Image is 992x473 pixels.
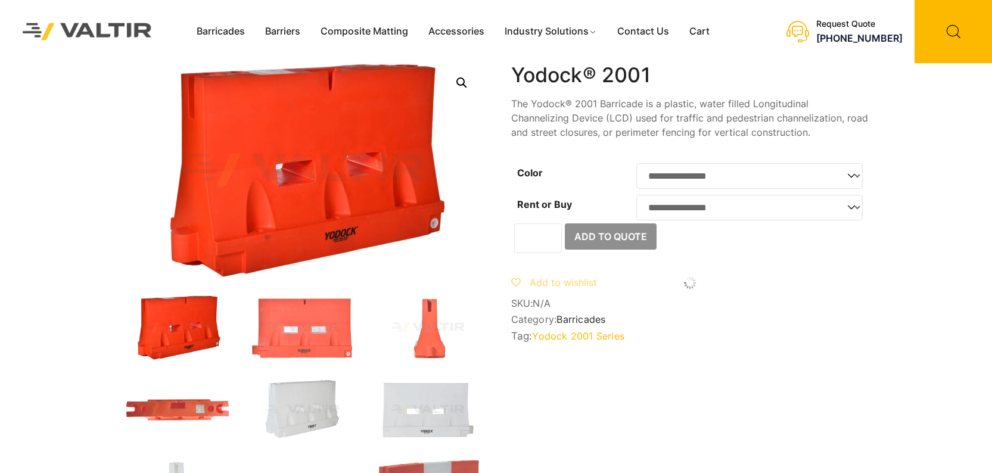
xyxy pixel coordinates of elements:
[532,330,624,342] a: Yodock 2001 Series
[124,295,231,360] img: 2001_Org_3Q-1.jpg
[816,19,903,29] div: Request Quote
[511,97,869,139] p: The Yodock® 2001 Barricade is a plastic, water filled Longitudinal Channelizing Device (LCD) used...
[511,63,869,88] h1: Yodock® 2001
[249,295,356,360] img: 2001_Org_Front.jpg
[511,330,869,342] span: Tag:
[679,23,720,41] a: Cart
[310,23,418,41] a: Composite Matting
[517,167,543,179] label: Color
[511,298,869,309] span: SKU:
[374,378,481,442] img: 2001_Nat_Front.jpg
[816,32,903,44] a: [PHONE_NUMBER]
[607,23,679,41] a: Contact Us
[517,198,572,210] label: Rent or Buy
[495,23,607,41] a: Industry Solutions
[418,23,495,41] a: Accessories
[565,223,657,250] button: Add to Quote
[255,23,310,41] a: Barriers
[124,378,231,442] img: 2001_Org_Top.jpg
[514,223,562,253] input: Product quantity
[533,297,551,309] span: N/A
[511,314,869,325] span: Category:
[9,10,166,54] img: Valtir Rentals
[186,23,255,41] a: Barricades
[374,295,481,360] img: 2001_Org_Side.jpg
[556,313,605,325] a: Barricades
[249,378,356,442] img: 2001_Nat_3Q-1.jpg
